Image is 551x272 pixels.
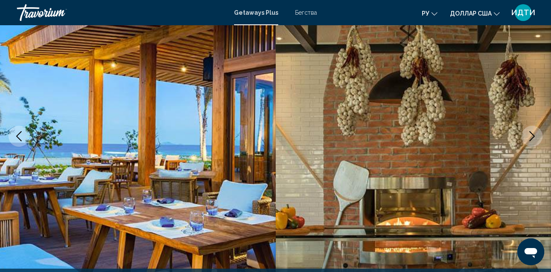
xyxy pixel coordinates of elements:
[17,4,226,21] a: Травориум
[511,8,535,17] font: ИДТИ
[422,10,429,17] font: ру
[295,9,317,16] a: Бегства
[422,7,437,19] button: Изменить язык
[450,10,492,17] font: доллар США
[522,126,543,147] button: Next image
[517,238,544,265] iframe: Кнопка запуска окна обмена сообщениями
[512,4,534,21] button: Меню пользователя
[234,9,278,16] a: Getaways Plus
[450,7,500,19] button: Изменить валюту
[8,126,29,147] button: Previous image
